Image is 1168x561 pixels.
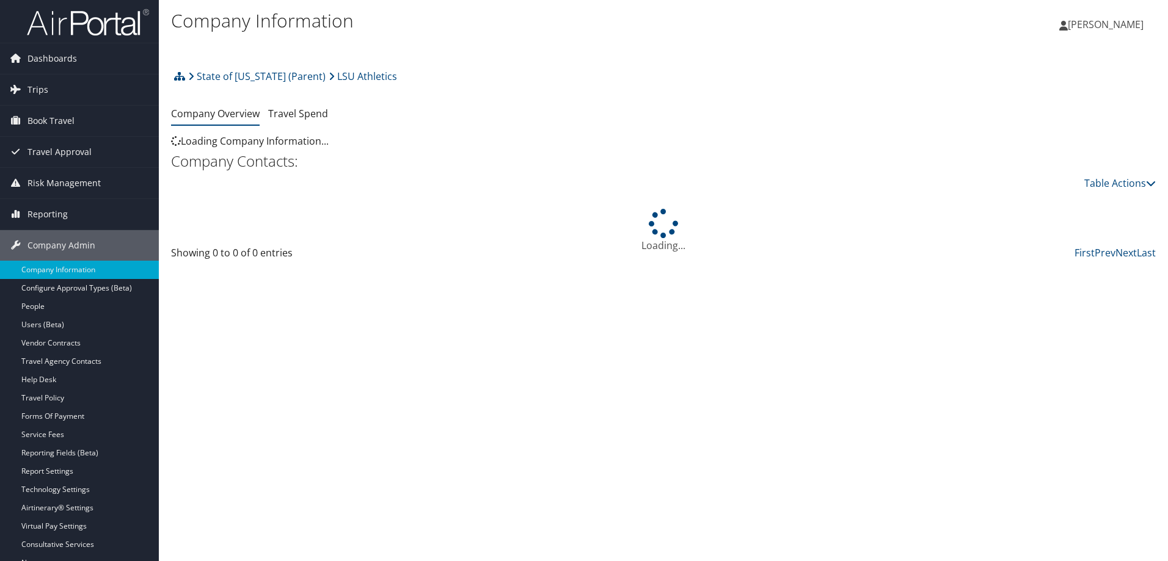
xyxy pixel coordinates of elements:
a: Travel Spend [268,107,328,120]
a: Next [1115,246,1137,259]
div: Showing 0 to 0 of 0 entries [171,245,404,266]
span: [PERSON_NAME] [1068,18,1144,31]
a: [PERSON_NAME] [1059,6,1156,43]
span: Travel Approval [27,137,92,167]
span: Dashboards [27,43,77,74]
div: Loading... [171,209,1156,253]
a: State of [US_STATE] (Parent) [188,64,326,89]
span: Trips [27,74,48,105]
a: Last [1137,246,1156,259]
span: Company Admin [27,230,95,261]
span: Risk Management [27,168,101,198]
a: Table Actions [1084,176,1156,190]
a: Prev [1095,246,1115,259]
h1: Company Information [171,8,828,34]
h2: Company Contacts: [171,151,1156,172]
a: Company Overview [171,107,260,120]
span: Reporting [27,199,68,230]
span: Loading Company Information... [171,134,329,148]
a: LSU Athletics [329,64,397,89]
img: airportal-logo.png [27,8,149,37]
a: First [1075,246,1095,259]
span: Book Travel [27,106,75,136]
